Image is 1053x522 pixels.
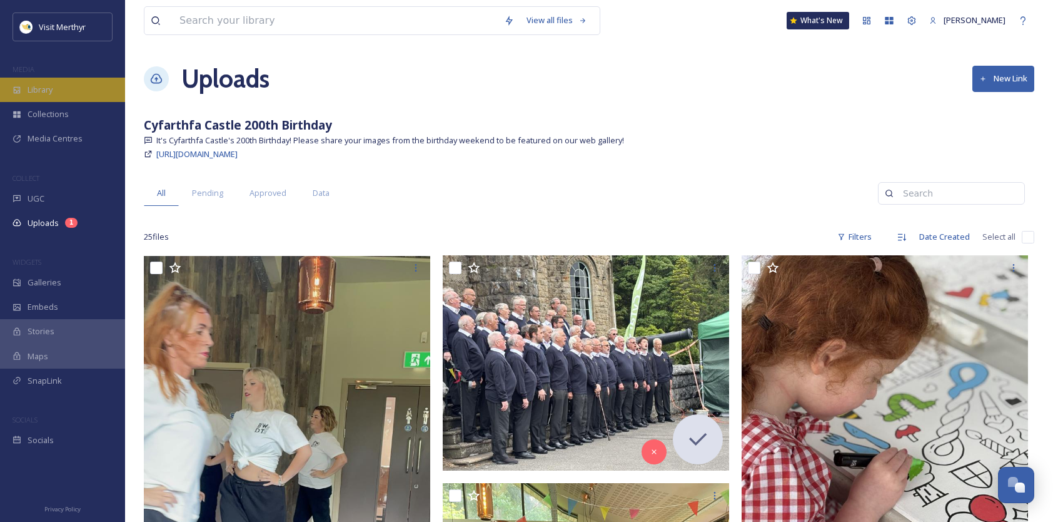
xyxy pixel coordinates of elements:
div: 1 [65,218,78,228]
span: Maps [28,351,48,362]
span: Select all [982,231,1015,243]
span: All [157,187,166,199]
span: MEDIA [13,64,34,74]
button: Open Chat [998,467,1034,503]
span: SnapLink [28,375,62,387]
button: New Link [972,66,1034,91]
span: COLLECT [13,173,39,183]
div: Filters [831,225,878,249]
input: Search your library [173,7,498,34]
span: SOCIALS [13,415,38,424]
a: What's New [787,12,849,29]
span: Stories [28,325,54,337]
span: [PERSON_NAME] [944,14,1005,26]
span: Visit Merthyr [39,21,86,33]
span: It's Cyfarthfa Castle's 200th Birthday! Please share your images from the birthday weekend to be ... [156,135,624,146]
span: [URL][DOMAIN_NAME] [156,148,238,160]
span: Pending [192,187,223,199]
span: 25 file s [144,231,169,243]
img: Dowlais Male Voice Choir [443,255,729,471]
span: WIDGETS [13,257,41,267]
span: Privacy Policy [44,505,81,513]
strong: Cyfarthfa Castle 200th Birthday [144,116,332,133]
a: View all files [520,8,593,33]
span: Approved [249,187,286,199]
span: Galleries [28,277,61,289]
span: Socials [28,434,54,446]
span: Media Centres [28,133,83,145]
input: Search [897,181,1018,206]
span: UGC [28,193,44,205]
span: Library [28,84,53,96]
span: Data [313,187,330,199]
span: Embeds [28,301,58,313]
span: Collections [28,108,69,120]
a: [PERSON_NAME] [923,8,1012,33]
a: Uploads [181,60,270,98]
a: [URL][DOMAIN_NAME] [156,146,238,161]
span: Uploads [28,217,59,229]
a: Privacy Policy [44,501,81,516]
div: Date Created [913,225,976,249]
img: download.jpeg [20,21,33,33]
